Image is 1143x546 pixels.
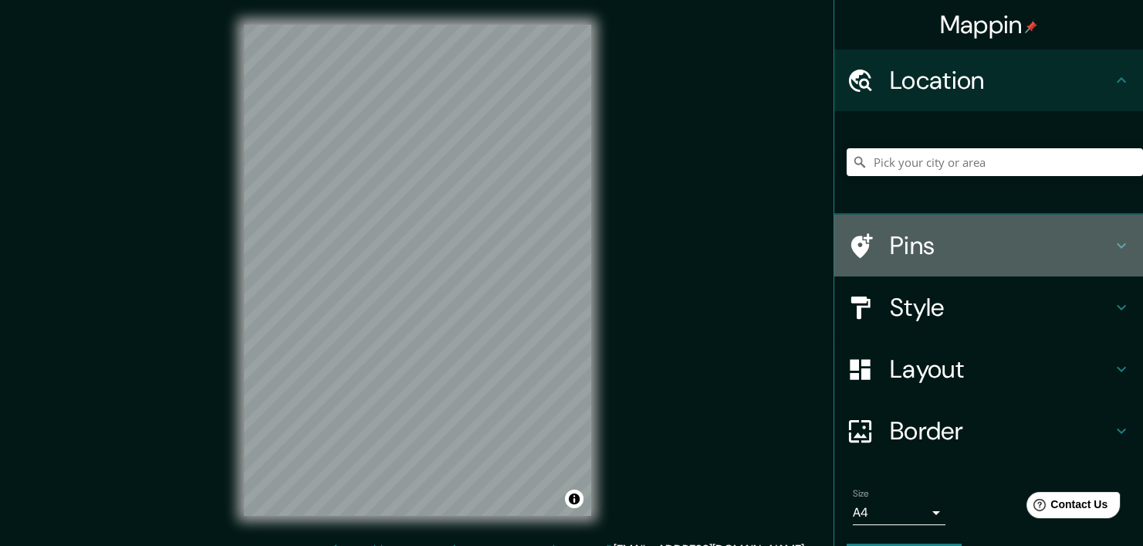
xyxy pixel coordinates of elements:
[890,65,1112,96] h4: Location
[890,292,1112,323] h4: Style
[244,25,591,516] canvas: Map
[940,9,1038,40] h4: Mappin
[890,415,1112,446] h4: Border
[834,49,1143,111] div: Location
[834,276,1143,338] div: Style
[834,400,1143,462] div: Border
[890,354,1112,385] h4: Layout
[890,230,1112,261] h4: Pins
[834,215,1143,276] div: Pins
[565,490,583,508] button: Toggle attribution
[1006,486,1126,529] iframe: Help widget launcher
[834,338,1143,400] div: Layout
[853,487,869,500] label: Size
[853,500,945,525] div: A4
[1025,21,1037,33] img: pin-icon.png
[847,148,1143,176] input: Pick your city or area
